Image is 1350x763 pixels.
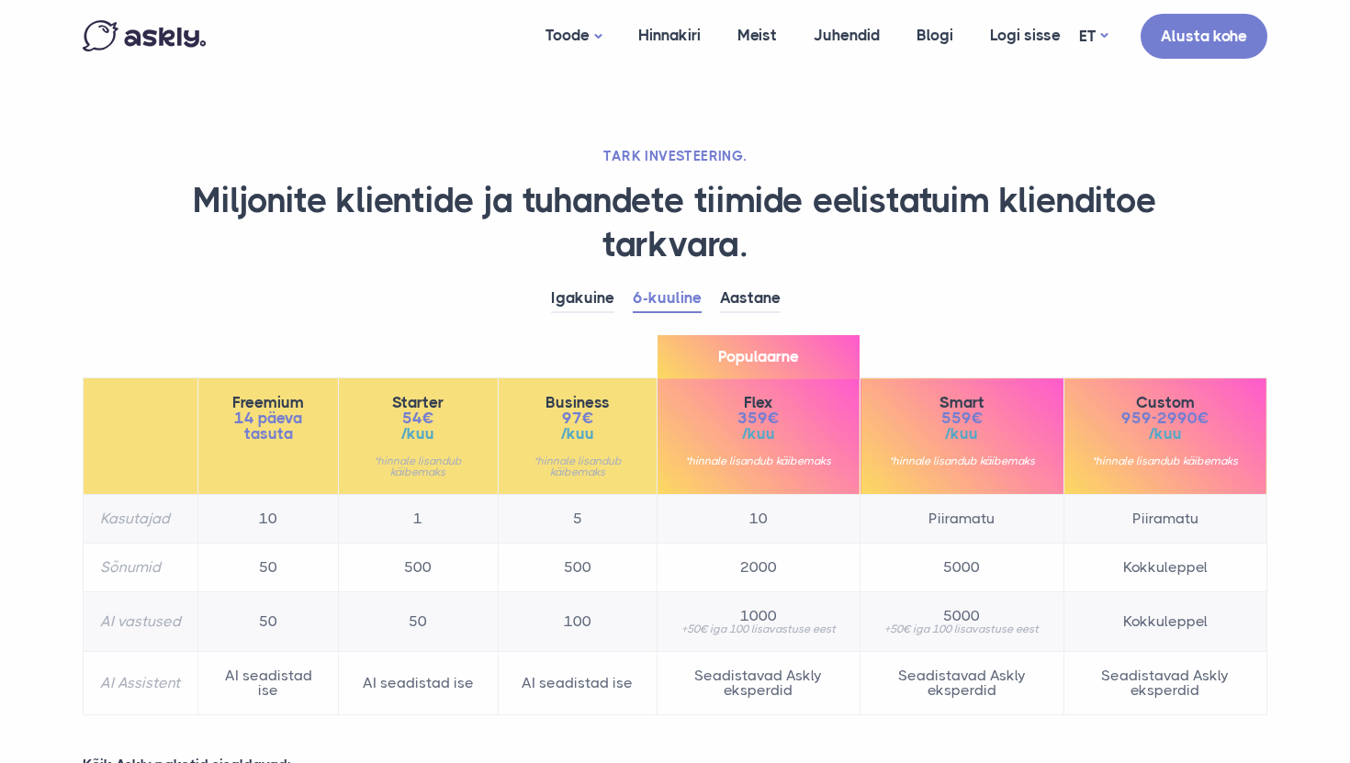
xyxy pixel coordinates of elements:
[861,544,1063,592] td: 5000
[355,426,480,442] span: /kuu
[861,495,1063,544] td: Piiramatu
[339,652,498,715] td: AI seadistad ise
[674,395,843,410] span: Flex
[551,285,614,313] a: Igakuine
[498,544,657,592] td: 500
[83,20,206,51] img: Askly
[674,623,843,634] small: +50€ iga 100 lisavastuse eest
[633,285,702,313] a: 6-kuuline
[674,410,843,426] span: 359€
[1141,14,1267,59] a: Alusta kohe
[658,335,860,378] span: Populaarne
[515,455,640,477] small: *hinnale lisandub käibemaks
[84,652,198,715] th: AI Assistent
[877,623,1046,634] small: +50€ iga 100 lisavastuse eest
[84,495,198,544] th: Kasutajad
[498,592,657,652] td: 100
[198,652,339,715] td: AI seadistad ise
[657,495,860,544] td: 10
[83,147,1267,165] h2: TARK INVESTEERING.
[515,395,640,410] span: Business
[877,609,1046,623] span: 5000
[83,179,1267,266] h1: Miljonite klientide ja tuhandete tiimide eelistatuim klienditoe tarkvara.
[877,410,1046,426] span: 559€
[877,455,1046,466] small: *hinnale lisandub käibemaks
[84,592,198,652] th: AI vastused
[877,426,1046,442] span: /kuu
[877,395,1046,410] span: Smart
[720,285,781,313] a: Aastane
[1063,495,1266,544] td: Piiramatu
[198,592,339,652] td: 50
[355,410,480,426] span: 54€
[339,495,498,544] td: 1
[1079,23,1108,50] a: ET
[198,544,339,592] td: 50
[861,652,1063,715] td: Seadistavad Askly eksperdid
[674,455,843,466] small: *hinnale lisandub käibemaks
[1063,652,1266,715] td: Seadistavad Askly eksperdid
[515,426,640,442] span: /kuu
[84,544,198,592] th: Sõnumid
[1081,410,1250,426] span: 959-2990€
[1081,455,1250,466] small: *hinnale lisandub käibemaks
[657,544,860,592] td: 2000
[215,395,321,410] span: Freemium
[657,652,860,715] td: Seadistavad Askly eksperdid
[198,495,339,544] td: 10
[355,395,480,410] span: Starter
[674,426,843,442] span: /kuu
[1081,614,1250,629] span: Kokkuleppel
[674,609,843,623] span: 1000
[1081,395,1250,410] span: Custom
[498,652,657,715] td: AI seadistad ise
[355,455,480,477] small: *hinnale lisandub käibemaks
[515,410,640,426] span: 97€
[498,495,657,544] td: 5
[1081,426,1250,442] span: /kuu
[339,592,498,652] td: 50
[215,410,321,442] span: 14 päeva tasuta
[339,544,498,592] td: 500
[1063,544,1266,592] td: Kokkuleppel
